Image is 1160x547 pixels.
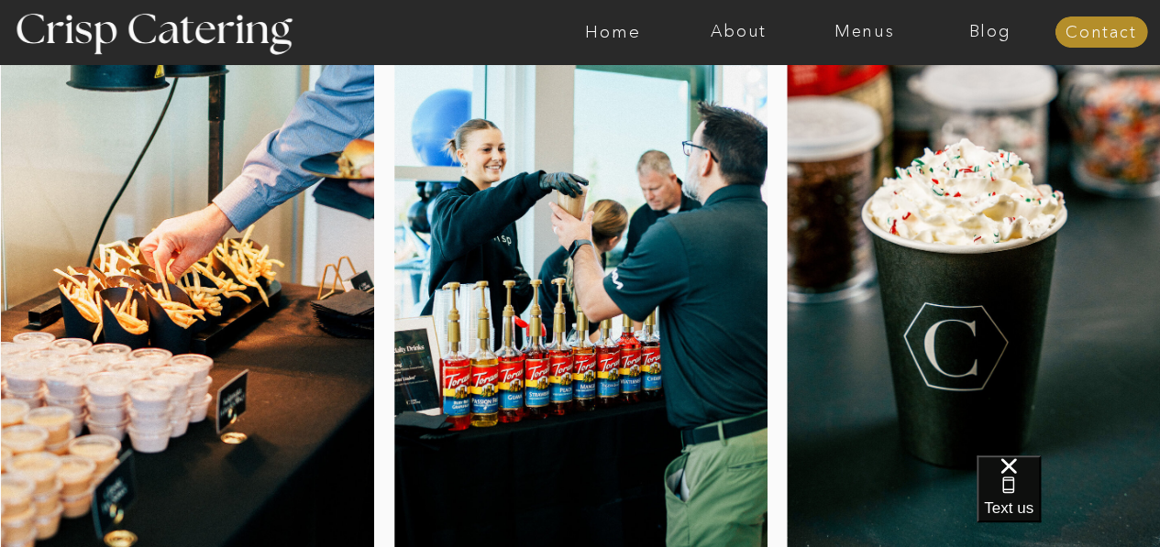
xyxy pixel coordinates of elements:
[977,455,1160,547] iframe: podium webchat widget bubble
[801,23,927,41] a: Menus
[1055,24,1147,42] a: Contact
[550,23,676,41] a: Home
[676,23,801,41] a: About
[927,23,1053,41] a: Blog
